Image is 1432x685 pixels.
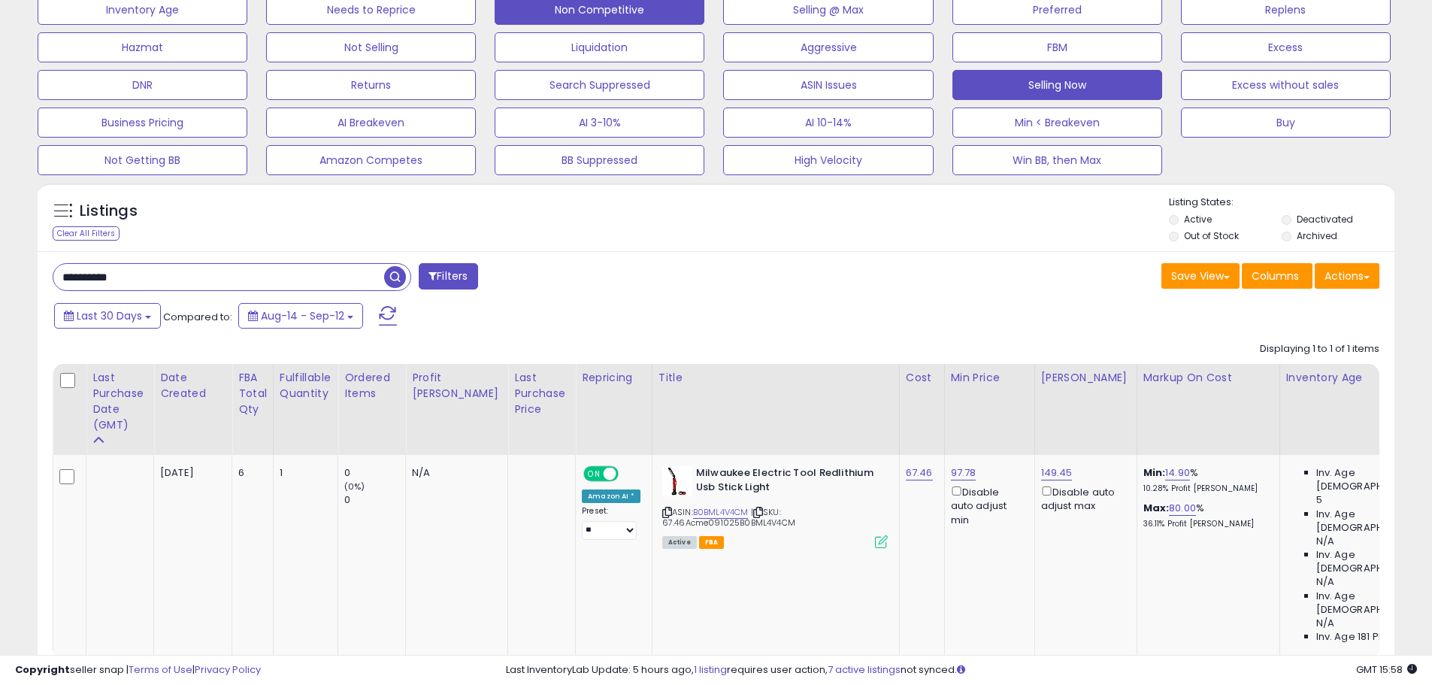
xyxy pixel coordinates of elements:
[1316,493,1322,507] span: 5
[344,370,399,402] div: Ordered Items
[38,70,247,100] button: DNR
[10,6,38,35] button: go back
[1315,263,1379,289] button: Actions
[658,370,893,386] div: Title
[12,416,247,604] div: Hey [PERSON_NAME]. I hope your week is going great.I just wanted to reach out to make sure you're...
[129,662,192,677] a: Terms of Use
[38,145,247,175] button: Not Getting BB
[266,32,476,62] button: Not Selling
[77,308,142,323] span: Last 30 Days
[906,370,938,386] div: Cost
[1143,519,1268,529] p: 36.11% Profit [PERSON_NAME]
[1143,466,1268,494] div: %
[696,466,879,498] b: Milwaukee Electric Tool Redlithium Usb Stick Light
[662,506,795,529] span: | SKU: 67.46Acme091025B0BML4V4CM
[1137,364,1279,455] th: The percentage added to the cost of goods (COGS) that forms the calculator for Min & Max prices.
[585,468,604,480] span: ON
[723,145,933,175] button: High Velocity
[12,92,289,396] div: Adam says…
[12,396,289,416] div: [DATE]
[1143,370,1273,386] div: Markup on Cost
[582,370,646,386] div: Repricing
[952,108,1162,138] button: Min < Breakeven
[723,70,933,100] button: ASIN Issues
[238,303,363,329] button: Aug-14 - Sep-12
[1316,630,1395,644] span: Inv. Age 181 Plus:
[73,8,120,19] h1: Support
[412,370,501,402] div: Profit [PERSON_NAME]
[412,466,496,480] div: N/A
[495,108,704,138] button: AI 3-10%
[344,493,405,507] div: 0
[1252,268,1299,283] span: Columns
[66,27,277,71] div: I changed the price to $54, so that I could get the BB back on the ASIN. I'll try this new preset...
[514,370,569,417] div: Last Purchase Price
[723,108,933,138] button: AI 10-14%
[38,108,247,138] button: Business Pricing
[1184,213,1212,226] label: Active
[694,662,727,677] a: 1 listing
[54,18,289,80] div: I changed the price to $54, so that I could get the BB back on the ASIN. I'll try this new preset...
[43,8,67,32] img: Profile image for Support
[1169,195,1394,210] p: Listing States:
[24,124,235,256] div: It's indeed some sort of outlier behavior. Please feel assured that it eventually re-learns thing...
[1143,483,1268,494] p: 10.28% Profit [PERSON_NAME]
[12,416,289,616] div: Adam says…
[24,499,235,558] div: I reviewed the listing, and it is currently out of stock. And I did see that the [DEMOGRAPHIC_DAT...
[1143,465,1166,480] b: Min:
[266,108,476,138] button: AI Breakeven
[662,466,692,496] img: 31Z14xeAACL._SL40_.jpg
[582,490,640,503] div: Amazon AI *
[906,465,933,480] a: 67.46
[15,662,70,677] strong: Copyright
[1184,229,1239,242] label: Out of Stock
[38,32,247,62] button: Hazmat
[73,19,187,34] p: The team can also help
[261,308,344,323] span: Aug-14 - Sep-12
[495,32,704,62] button: Liquidation
[160,466,220,480] div: [DATE]
[1297,213,1353,226] label: Deactivated
[264,6,291,33] div: Close
[1143,501,1170,515] b: Max:
[238,370,267,417] div: FBA Total Qty
[266,145,476,175] button: Amazon Competes
[723,32,933,62] button: Aggressive
[160,370,226,402] div: Date Created
[662,466,888,547] div: ASIN:
[1041,465,1073,480] a: 149.45
[54,303,161,329] button: Last 30 Days
[1181,108,1391,138] button: Buy
[12,18,289,92] div: Cris says…
[1316,617,1334,630] span: N/A
[12,92,247,383] div: No problem, [PERSON_NAME]!It's indeed some sort of outlier behavior. Please feel assured that it ...
[1169,501,1196,516] a: 80.00
[495,70,704,100] button: Search Suppressed
[163,310,232,324] span: Compared to:
[1316,535,1334,548] span: N/A
[951,465,976,480] a: 97.78
[280,466,326,480] div: 1
[1260,342,1379,356] div: Displaying 1 to 1 of 1 items
[1161,263,1240,289] button: Save View
[495,145,704,175] button: BB Suppressed
[92,370,147,433] div: Last Purchase Date (GMT)
[53,226,120,241] div: Clear All Filters
[582,506,640,540] div: Preset:
[266,70,476,100] button: Returns
[1316,575,1334,589] span: N/A
[1041,370,1131,386] div: [PERSON_NAME]
[1165,465,1190,480] a: 14.90
[699,536,725,549] span: FBA
[1181,70,1391,100] button: Excess without sales
[952,70,1162,100] button: Selling Now
[616,468,640,480] span: OFF
[195,662,261,677] a: Privacy Policy
[24,102,235,117] div: No problem, [PERSON_NAME]!
[1181,32,1391,62] button: Excess
[506,663,1417,677] div: Last InventoryLab Update: 5 hours ago, requires user action, not synced.
[344,480,365,493] small: (0%)
[951,370,1028,386] div: Min Price
[80,201,138,222] h5: Listings
[24,425,235,454] div: Hey [PERSON_NAME]. I hope your week is going great.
